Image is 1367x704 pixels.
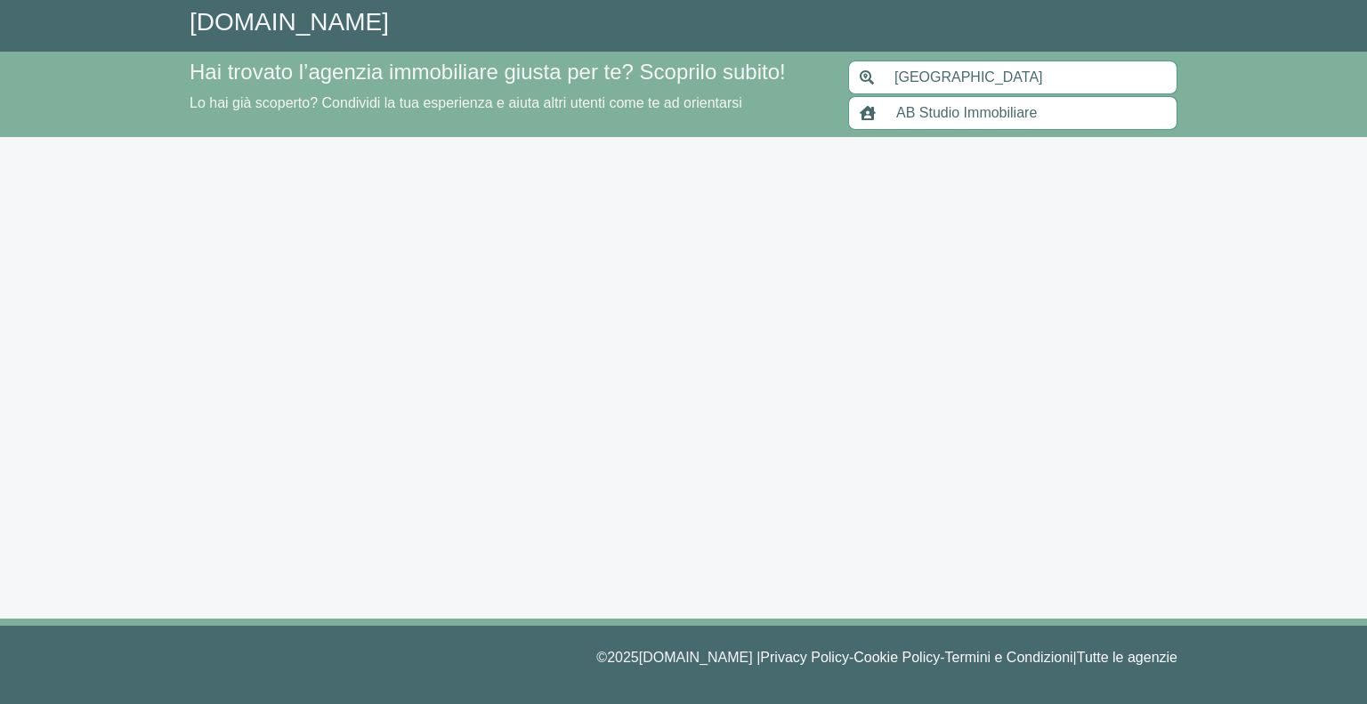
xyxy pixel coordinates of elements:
[884,61,1177,94] input: Inserisci area di ricerca (Comune o Provincia)
[190,647,1177,668] p: © 2025 [DOMAIN_NAME] | - - |
[190,8,389,36] a: [DOMAIN_NAME]
[853,650,940,665] a: Cookie Policy
[190,60,827,85] h4: Hai trovato l’agenzia immobiliare giusta per te? Scoprilo subito!
[1077,650,1177,665] a: Tutte le agenzie
[760,650,849,665] a: Privacy Policy
[886,96,1177,130] input: Inserisci nome agenzia immobiliare
[190,93,827,114] p: Lo hai già scoperto? Condividi la tua esperienza e aiuta altri utenti come te ad orientarsi
[945,650,1073,665] a: Termini e Condizioni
